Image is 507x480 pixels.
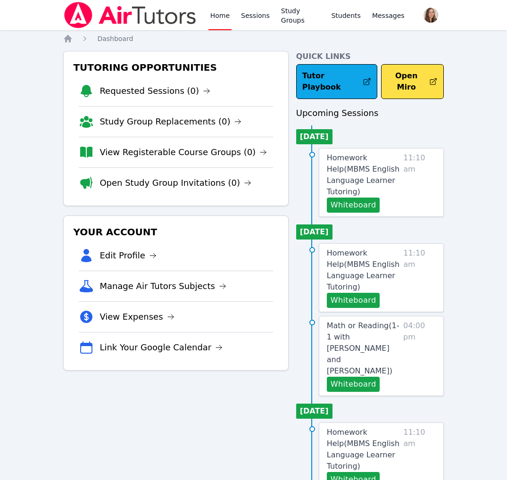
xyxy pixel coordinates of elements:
[403,320,436,392] span: 04:00 pm
[296,129,332,144] li: [DATE]
[327,428,399,471] span: Homework Help ( MBMS English Language Learner Tutoring )
[372,11,405,20] span: Messages
[63,34,443,43] nav: Breadcrumb
[327,248,400,293] a: Homework Help(MBMS English Language Learner Tutoring)
[381,64,443,99] button: Open Miro
[97,34,133,43] a: Dashboard
[100,115,241,128] a: Study Group Replacements (0)
[296,404,332,419] li: [DATE]
[100,341,223,354] a: Link Your Google Calendar
[327,248,399,291] span: Homework Help ( MBMS English Language Learner Tutoring )
[100,310,174,323] a: View Expenses
[100,280,226,293] a: Manage Air Tutors Subjects
[100,84,210,98] a: Requested Sessions (0)
[71,223,280,240] h3: Your Account
[327,153,399,196] span: Homework Help ( MBMS English Language Learner Tutoring )
[403,248,435,308] span: 11:10 am
[100,249,157,262] a: Edit Profile
[71,59,280,76] h3: Tutoring Opportunities
[296,107,444,120] h3: Upcoming Sessions
[296,64,377,99] a: Tutor Playbook
[327,321,399,375] span: Math or Reading ( 1-1 with [PERSON_NAME] and [PERSON_NAME] )
[63,2,197,28] img: Air Tutors
[327,320,399,377] a: Math or Reading(1-1 with [PERSON_NAME] and [PERSON_NAME])
[327,377,380,392] button: Whiteboard
[327,198,380,213] button: Whiteboard
[327,152,400,198] a: Homework Help(MBMS English Language Learner Tutoring)
[327,427,400,472] a: Homework Help(MBMS English Language Learner Tutoring)
[403,152,435,213] span: 11:10 am
[100,146,267,159] a: View Registerable Course Groups (0)
[296,224,332,240] li: [DATE]
[97,35,133,42] span: Dashboard
[327,293,380,308] button: Whiteboard
[296,51,444,62] h4: Quick Links
[100,176,251,190] a: Open Study Group Invitations (0)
